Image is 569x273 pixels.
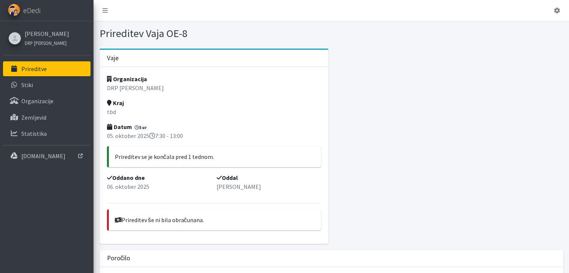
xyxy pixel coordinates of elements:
a: Stiki [3,77,91,92]
a: Zemljevid [3,110,91,125]
h3: Poročilo [107,254,131,262]
p: [PERSON_NAME] [217,182,321,191]
a: Prireditve [3,61,91,76]
a: [PERSON_NAME] [25,29,69,38]
p: 06. oktober 2025 [107,182,211,191]
p: Zemljevid [21,114,46,121]
img: eDedi [8,4,20,16]
a: Organizacije [3,93,91,108]
p: Stiki [21,81,33,89]
p: tbd [107,107,321,116]
strong: Datum [107,123,132,131]
strong: Kraj [107,99,124,107]
h1: Prireditev Vaja OE-8 [100,27,329,40]
strong: Organizacija [107,75,147,83]
h3: Vaje [107,54,119,62]
p: Statistika [21,130,47,137]
small: DRP [PERSON_NAME] [25,40,67,46]
span: 5 ur [133,124,149,131]
a: [DOMAIN_NAME] [3,148,91,163]
span: eDedi [23,5,40,16]
p: [DOMAIN_NAME] [21,152,65,160]
a: DRP [PERSON_NAME] [25,38,69,47]
p: Prireditve [21,65,47,73]
p: Prireditev se je končala pred 1 tednom. [115,152,315,161]
strong: Oddano dne [107,174,145,181]
p: Prireditev še ni bila obračunana. [115,215,315,224]
strong: Oddal [217,174,238,181]
p: Organizacije [21,97,53,105]
a: Statistika [3,126,91,141]
p: DRP [PERSON_NAME] [107,83,321,92]
p: 05. oktober 2025 7:30 - 13:00 [107,131,321,140]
